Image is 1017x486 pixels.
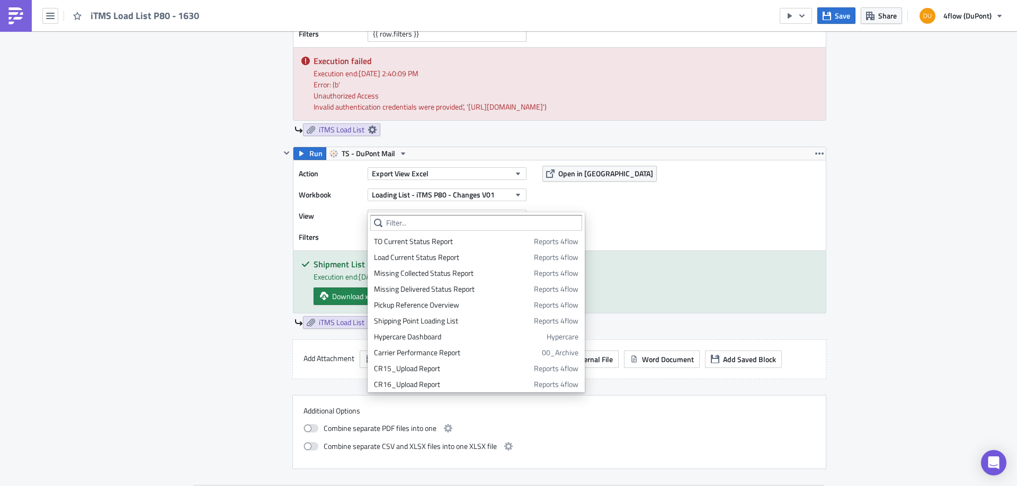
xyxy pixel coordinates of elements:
button: Loading List - iTMS P80 - Changes V01 [368,188,527,201]
button: Word Document [624,350,700,368]
strong: Important: [4,39,41,48]
button: Open in [GEOGRAPHIC_DATA] [542,166,657,182]
span: Reports 4flow [534,236,578,247]
div: Missing Collected Status Report [374,268,530,278]
div: Execution end: [DATE] 2:40:09 PM [314,68,818,79]
span: Reports 4flow [534,252,578,263]
div: Error: (b' ', '[URL][DOMAIN_NAME]') [314,79,818,112]
summary: Unauthorized Access [314,90,818,101]
span: Loading List - iTMS P80 - Changes V01 [372,189,495,200]
detail: Invalid authentication credentials were provided. [314,101,463,112]
span: Reports 4flow [534,316,578,326]
p: ---------------------------------------------------------------------- [4,86,506,94]
span: Word Document [642,354,694,365]
input: Filter... [370,215,582,231]
span: Combine separate PDF files into one [324,422,436,435]
span: Reports 4flow [534,379,578,390]
span: iTMS Load List P80 - 1630 [91,10,200,22]
span: Download xlsx [332,291,377,302]
span: Reports 4flow [534,284,578,294]
div: Pickup Reference Overview [374,300,530,310]
div: CR15_Upload Report [374,363,530,374]
img: Avatar [918,7,936,25]
a: iTMS Load List [303,316,380,329]
label: Action [299,166,362,182]
img: PushMetrics [7,7,24,24]
div: Execution end: [DATE] 2:33:26 PM [314,271,818,282]
p: This file contains all the important information about the released shipments. [4,28,506,36]
a: iTMS Load List [303,123,380,136]
div: Missing Delivered Status Report [374,284,530,294]
h5: Execution failed [314,57,818,65]
span: Run [309,147,323,160]
button: Share [861,7,902,24]
button: 4flow (DuPont) [913,4,1009,28]
input: Filter1=Value1&... [368,26,527,42]
button: Run [293,147,326,160]
span: Reports 4flow [534,300,578,310]
p: Please find attached the file including all shipments released to you. [4,16,506,24]
p: Kindly note that the attached file may appear empty. This simply means that there was no relevant... [4,39,506,48]
div: Open Intercom Messenger [981,450,1006,475]
span: iTMS Load List [319,318,364,327]
a: Download xlsx [314,287,383,305]
div: Hypercare Dashboard [374,331,543,342]
span: Share [878,10,897,21]
button: TS - DuPont Mail [326,147,411,160]
span: iTMS Load List [319,125,364,134]
span: 00_Archive [542,347,578,358]
button: Shipment List [368,210,527,222]
span: Hypercare [547,331,578,342]
span: 4flow (DuPont) [943,10,992,21]
label: View [299,208,362,224]
label: Filters [299,26,362,42]
button: External File [555,350,619,368]
a: [EMAIL_ADDRESS][DOMAIN_NAME] [136,62,262,71]
label: Additional Options [304,406,815,416]
span: Shipment List [372,210,416,221]
label: Add Attachment [304,350,354,366]
span: Save [835,10,850,21]
span: TS - DuPont Mail [342,147,395,160]
span: Reports 4flow [534,363,578,374]
button: Add Saved Block [705,350,782,368]
span: External File [573,354,613,365]
p: In case of any questions please contact: . [4,62,506,71]
div: Load Current Status Report [374,252,530,263]
body: Rich Text Area. Press ALT-0 for help. [4,4,506,151]
span: Export View Excel [372,168,429,179]
div: CR16_Upload Report [374,379,530,390]
button: SQL Query [360,350,417,368]
button: Hide content [280,147,293,159]
span: Combine separate CSV and XLSX files into one XLSX file [324,440,497,453]
div: Shipping Point Loading List [374,316,530,326]
span: Open in [GEOGRAPHIC_DATA] [558,168,653,179]
span: Add Saved Block [723,354,776,365]
label: Workbook [299,187,362,203]
div: Carrier Performance Report [374,347,538,358]
p: Kind regards, [4,74,506,83]
div: TO Current Status Report [374,236,530,247]
label: Filters [299,229,362,245]
h5: Shipment List [314,260,818,268]
span: Reports 4flow [534,268,578,278]
p: Dear All, [4,4,506,13]
button: Export View Excel [368,167,527,180]
button: Save [817,7,855,24]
